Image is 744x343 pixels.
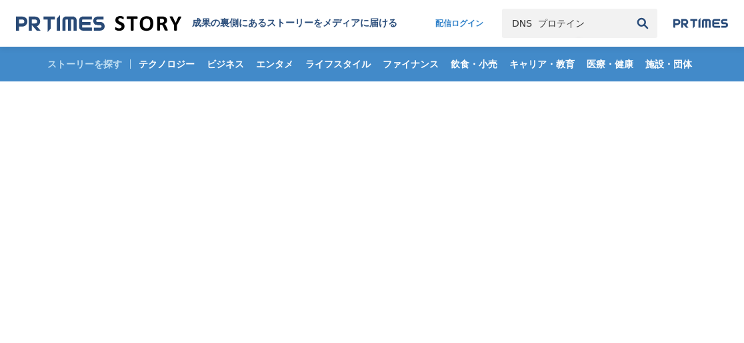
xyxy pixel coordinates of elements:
[445,47,503,81] a: 飲食・小売
[300,47,376,81] a: ライフスタイル
[201,47,249,81] a: ビジネス
[504,58,580,70] span: キャリア・教育
[502,9,628,38] input: キーワードで検索
[192,17,397,29] h1: 成果の裏側にあるストーリーをメディアに届ける
[628,9,657,38] button: 検索
[133,47,200,81] a: テクノロジー
[445,58,503,70] span: 飲食・小売
[377,47,444,81] a: ファイナンス
[640,58,697,70] span: 施設・団体
[640,47,697,81] a: 施設・団体
[16,15,397,33] a: 成果の裏側にあるストーリーをメディアに届ける 成果の裏側にあるストーリーをメディアに届ける
[673,18,728,29] img: prtimes
[422,9,497,38] a: 配信ログイン
[581,47,639,81] a: 医療・健康
[377,58,444,70] span: ファイナンス
[133,58,200,70] span: テクノロジー
[251,47,299,81] a: エンタメ
[251,58,299,70] span: エンタメ
[300,58,376,70] span: ライフスタイル
[201,58,249,70] span: ビジネス
[16,15,181,33] img: 成果の裏側にあるストーリーをメディアに届ける
[581,58,639,70] span: 医療・健康
[504,47,580,81] a: キャリア・教育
